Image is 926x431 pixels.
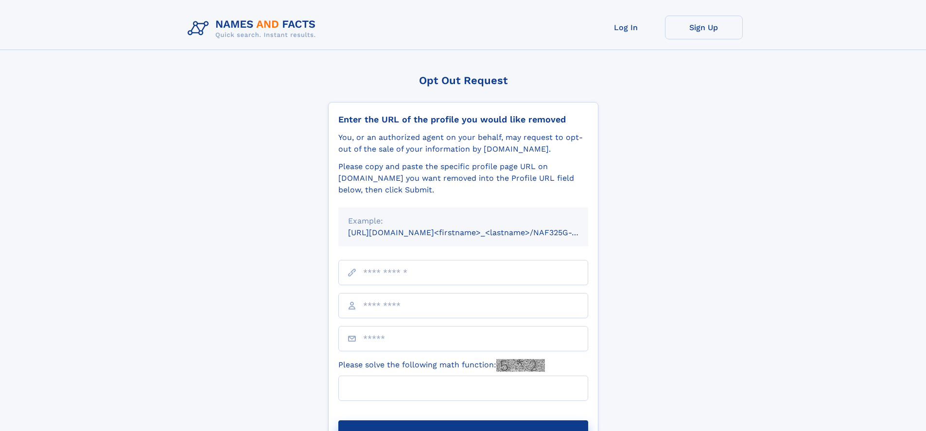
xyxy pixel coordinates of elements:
[338,114,588,125] div: Enter the URL of the profile you would like removed
[328,74,598,86] div: Opt Out Request
[665,16,743,39] a: Sign Up
[184,16,324,42] img: Logo Names and Facts
[338,161,588,196] div: Please copy and paste the specific profile page URL on [DOMAIN_NAME] you want removed into the Pr...
[348,215,578,227] div: Example:
[587,16,665,39] a: Log In
[348,228,607,237] small: [URL][DOMAIN_NAME]<firstname>_<lastname>/NAF325G-xxxxxxxx
[338,359,545,372] label: Please solve the following math function:
[338,132,588,155] div: You, or an authorized agent on your behalf, may request to opt-out of the sale of your informatio...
